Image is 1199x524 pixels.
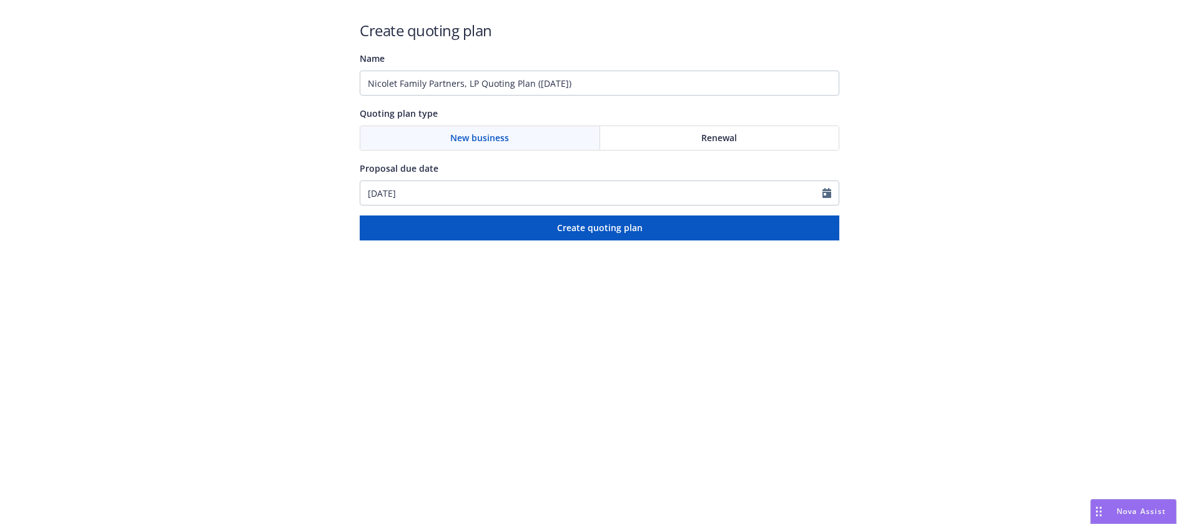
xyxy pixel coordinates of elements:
span: Name [360,52,385,64]
span: Quoting plan type [360,107,438,119]
h1: Create quoting plan [360,20,839,41]
button: Nova Assist [1090,499,1177,524]
button: Create quoting plan [360,215,839,240]
span: Renewal [701,131,737,144]
svg: Calendar [822,188,831,198]
span: Proposal due date [360,162,438,174]
div: Drag to move [1091,500,1107,523]
input: Quoting plan name [360,71,839,96]
span: New business [450,131,509,144]
span: Create quoting plan [557,222,643,234]
input: MM/DD/YYYY [360,181,822,205]
span: Nova Assist [1117,506,1166,517]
